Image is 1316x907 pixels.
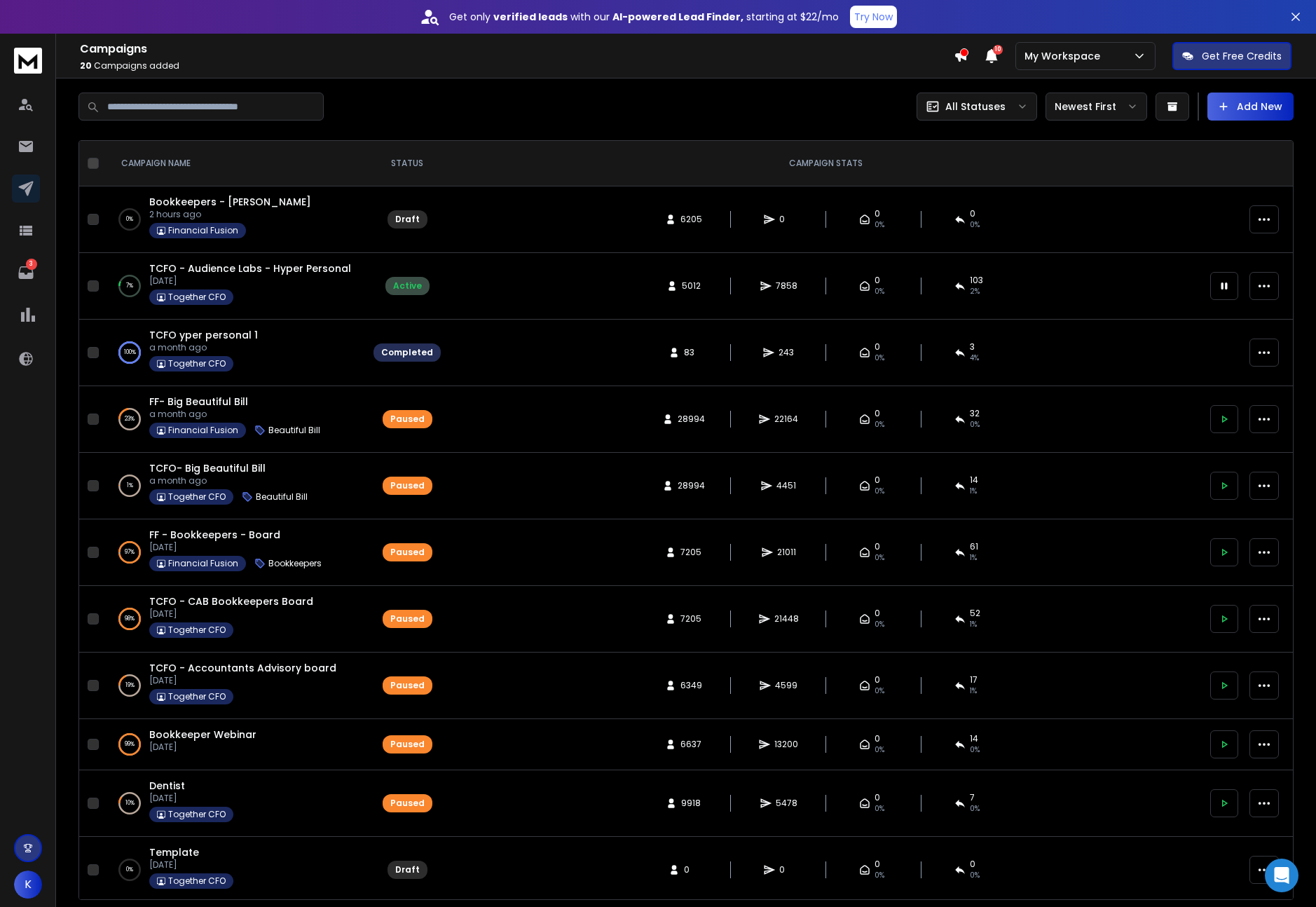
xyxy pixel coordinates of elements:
[125,612,135,626] p: 98 %
[149,528,280,542] span: FF - Bookkeepers - Board
[875,733,880,744] span: 0
[149,195,311,209] span: Bookkeepers - [PERSON_NAME]
[779,214,793,225] span: 0
[1265,859,1298,892] div: Open Intercom Messenger
[395,864,420,875] div: Draft
[390,798,425,809] div: Paused
[393,280,422,292] div: Active
[104,186,365,253] td: 0%Bookkeepers - [PERSON_NAME]2 hours agoFinancial Fusion
[875,219,884,231] span: 0%
[390,414,425,425] div: Paused
[149,608,313,620] p: [DATE]
[777,547,796,558] span: 21011
[168,558,238,569] p: Financial Fusion
[993,45,1003,55] span: 10
[168,358,226,369] p: Together CFO
[149,275,351,287] p: [DATE]
[684,347,698,358] span: 83
[149,661,336,675] a: TCFO - Accountants Advisory board
[125,412,135,426] p: 23 %
[776,480,796,491] span: 4451
[126,212,133,226] p: 0 %
[125,737,135,751] p: 99 %
[125,545,135,559] p: 97 %
[875,744,884,756] span: 0%
[256,491,308,503] p: Beautiful Bill
[26,259,37,270] p: 3
[970,870,980,881] span: 0%
[125,678,135,693] p: 19 %
[1202,49,1282,63] p: Get Free Credits
[875,541,880,552] span: 0
[875,619,884,630] span: 0%
[149,594,313,608] a: TCFO - CAB Bookkeepers Board
[875,486,884,497] span: 0%
[127,479,133,493] p: 1 %
[268,425,320,436] p: Beautiful Bill
[970,275,983,286] span: 103
[875,870,884,881] span: 0%
[776,280,797,292] span: 7858
[970,686,977,697] span: 1 %
[775,680,797,691] span: 4599
[449,10,839,24] p: Get only with our starting at $22/mo
[126,279,133,293] p: 7 %
[875,419,884,430] span: 0%
[104,770,365,837] td: 10%Dentist[DATE]Together CFO
[149,845,199,859] a: Template
[1046,93,1147,121] button: Newest First
[149,793,233,804] p: [DATE]
[875,475,880,486] span: 0
[168,425,238,436] p: Financial Fusion
[684,864,698,875] span: 0
[168,225,238,236] p: Financial Fusion
[1207,93,1294,121] button: Add New
[390,480,425,491] div: Paused
[774,739,798,750] span: 13200
[449,141,1202,186] th: CAMPAIGN STATS
[875,686,884,697] span: 0%
[875,286,884,297] span: 0%
[850,6,897,28] button: Try Now
[104,653,365,719] td: 19%TCFO - Accountants Advisory board[DATE]Together CFO
[854,10,893,24] p: Try Now
[168,625,226,636] p: Together CFO
[104,253,365,320] td: 7%TCFO - Audience Labs - Hyper Personal[DATE]Together CFO
[149,728,256,742] a: Bookkeeper Webinar
[168,491,226,503] p: Together CFO
[875,674,880,686] span: 0
[970,419,980,430] span: 0 %
[395,214,420,225] div: Draft
[168,691,226,702] p: Together CFO
[680,613,701,625] span: 7205
[80,60,954,71] p: Campaigns added
[875,552,884,564] span: 0%
[1172,42,1291,70] button: Get Free Credits
[970,803,980,814] span: 0 %
[774,613,799,625] span: 21448
[14,48,42,74] img: logo
[149,779,185,793] a: Dentist
[149,209,311,220] p: 2 hours ago
[126,863,133,877] p: 0 %
[104,837,365,903] td: 0%Template[DATE]Together CFO
[970,341,975,353] span: 3
[125,796,135,810] p: 10 %
[678,414,705,425] span: 28994
[970,674,978,686] span: 17
[970,859,975,870] span: 0
[104,519,365,586] td: 97%FF - Bookkeepers - Board[DATE]Financial FusionBookkeepers
[124,346,136,360] p: 100 %
[149,675,336,686] p: [DATE]
[168,292,226,303] p: Together CFO
[168,809,226,820] p: Together CFO
[14,871,42,899] button: K
[104,586,365,653] td: 98%TCFO - CAB Bookkeepers Board[DATE]Together CFO
[1024,49,1106,63] p: My Workspace
[680,680,702,691] span: 6349
[149,261,351,275] a: TCFO - Audience Labs - Hyper Personal
[774,414,798,425] span: 22164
